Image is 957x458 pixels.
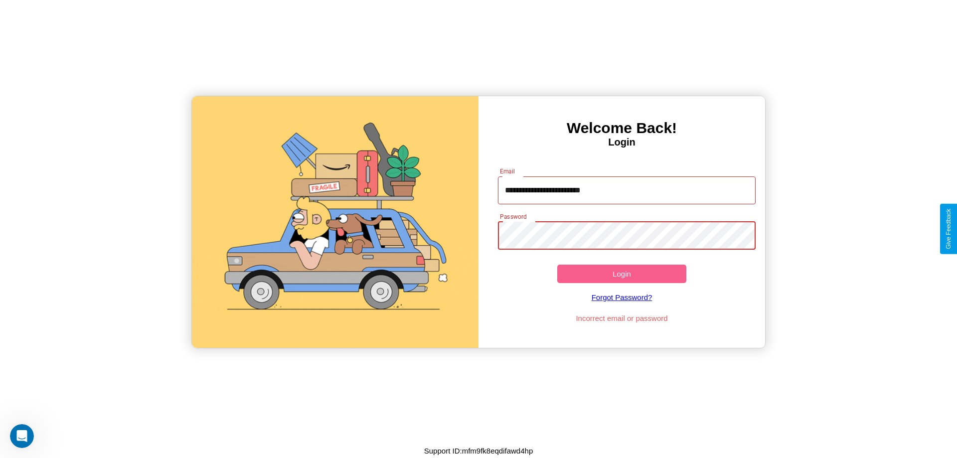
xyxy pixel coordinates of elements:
h3: Welcome Back! [478,120,765,137]
label: Password [500,212,526,221]
iframe: Intercom live chat [10,424,34,448]
label: Email [500,167,515,175]
h4: Login [478,137,765,148]
p: Support ID: mfm9fk8eqdifawd4hp [424,444,533,458]
button: Login [557,265,686,283]
img: gif [192,96,478,348]
p: Incorrect email or password [493,311,751,325]
a: Forgot Password? [493,283,751,311]
div: Give Feedback [945,209,952,249]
